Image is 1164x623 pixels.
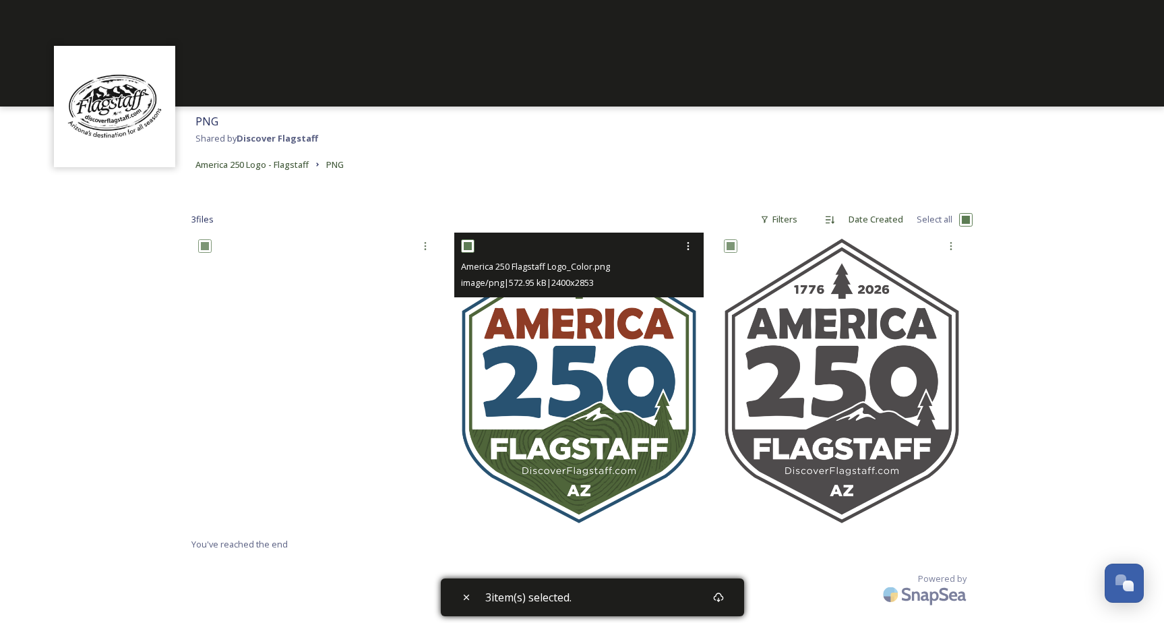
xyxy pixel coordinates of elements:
[195,156,309,173] a: America 250 Logo - Flagstaff
[191,538,288,550] span: You've reached the end
[754,206,804,233] div: Filters
[1105,564,1144,603] button: Open Chat
[717,233,967,529] img: America 250 Flagstaff Logo_B&W.png
[191,233,441,529] img: America 250 Flagstaff Logo_White.png
[485,589,572,605] span: 3 item(s) selected.
[326,158,344,171] span: PNG
[195,158,309,171] span: America 250 Logo - Flagstaff
[842,206,910,233] div: Date Created
[191,213,214,226] span: 3 file s
[326,156,344,173] a: PNG
[195,132,318,144] span: Shared by
[917,213,952,226] span: Select all
[918,572,967,585] span: Powered by
[879,578,973,610] img: SnapSea Logo
[461,260,610,272] span: America 250 Flagstaff Logo_Color.png
[454,233,704,529] img: America 250 Flagstaff Logo_Color.png
[61,53,169,160] img: Untitled%20design%20(1).png
[195,114,218,129] span: PNG
[461,276,594,289] span: image/png | 572.95 kB | 2400 x 2853
[237,132,318,144] strong: Discover Flagstaff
